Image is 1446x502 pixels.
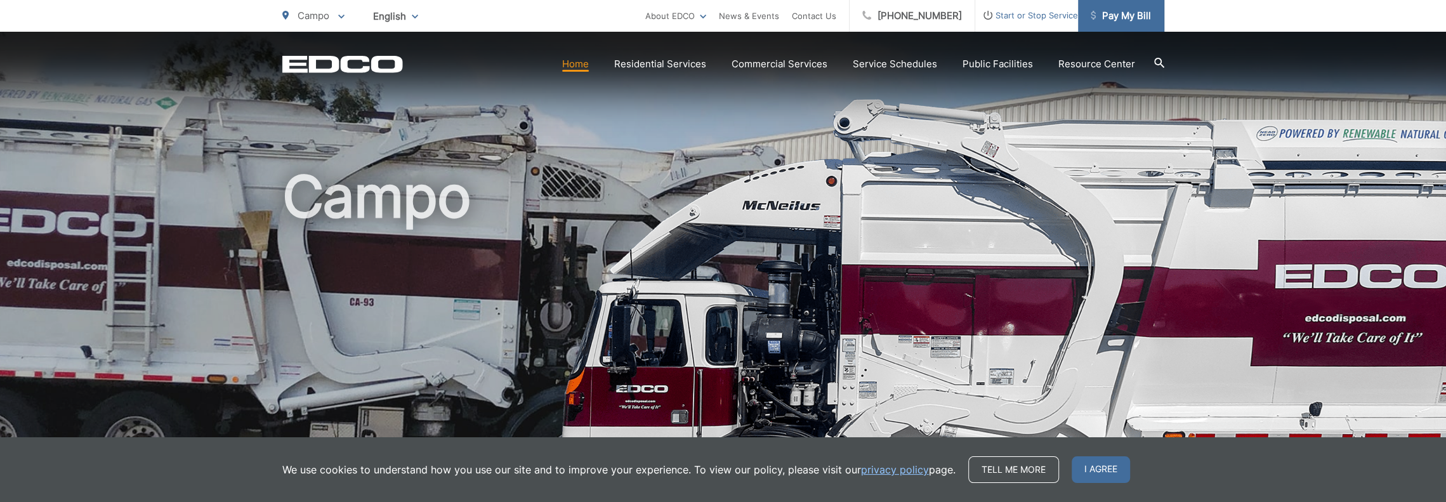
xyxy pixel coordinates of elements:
a: Home [562,56,589,72]
a: News & Events [719,8,779,23]
a: Contact Us [792,8,836,23]
a: Commercial Services [732,56,827,72]
a: About EDCO [645,8,706,23]
a: Resource Center [1058,56,1135,72]
a: Service Schedules [853,56,937,72]
span: I agree [1072,456,1130,483]
span: English [364,5,428,27]
a: privacy policy [861,462,929,477]
a: Residential Services [614,56,706,72]
a: Tell me more [968,456,1059,483]
p: We use cookies to understand how you use our site and to improve your experience. To view our pol... [282,462,956,477]
a: Public Facilities [963,56,1033,72]
span: Pay My Bill [1091,8,1151,23]
a: EDCD logo. Return to the homepage. [282,55,403,73]
span: Campo [298,10,329,22]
